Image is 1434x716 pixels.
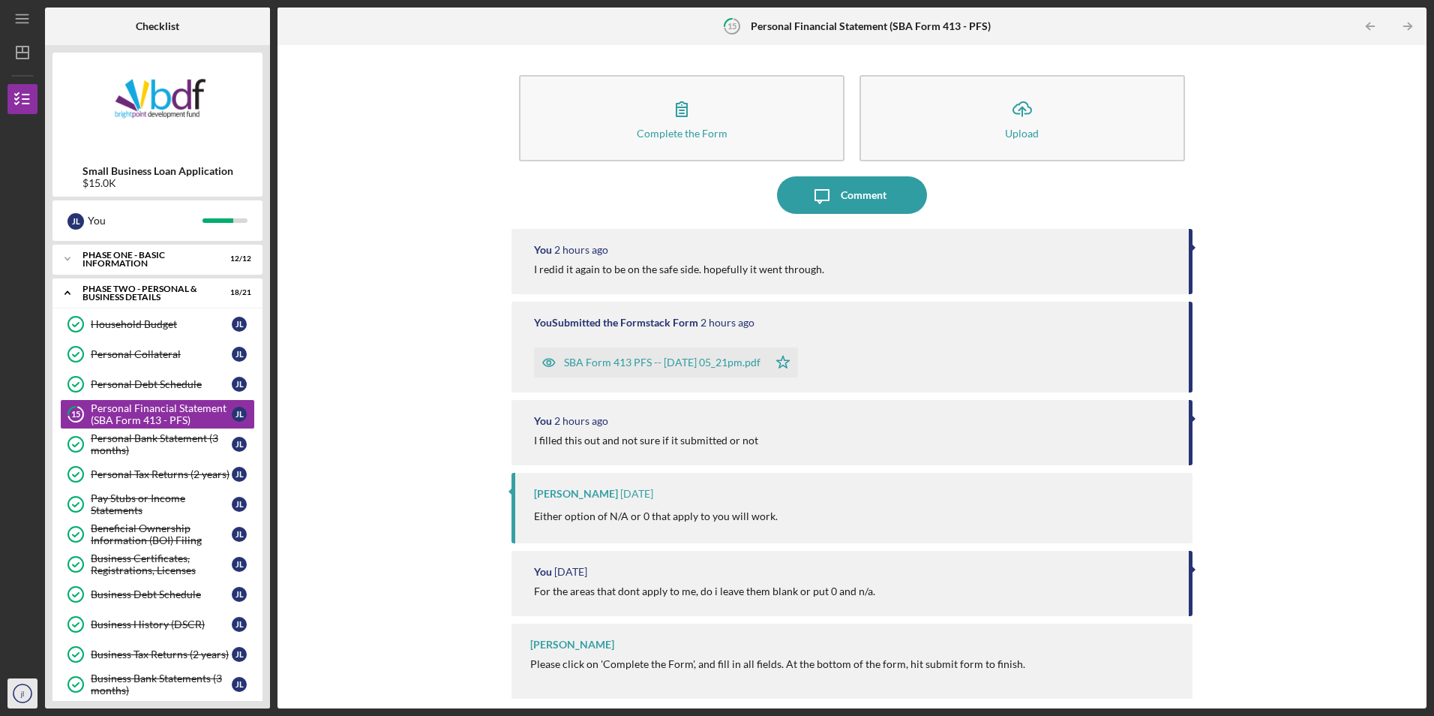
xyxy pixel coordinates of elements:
div: j l [232,527,247,542]
b: Personal Financial Statement (SBA Form 413 - PFS) [751,20,991,32]
button: jl [7,678,37,708]
div: Personal Tax Returns (2 years) [91,468,232,480]
div: [PERSON_NAME] [534,488,618,500]
a: Beneficial Ownership Information (BOI) Filingjl [60,519,255,549]
div: Pay Stubs or Income Statements [91,492,232,516]
div: 12 / 12 [224,254,251,263]
div: You [534,566,552,578]
div: You Submitted the Formstack Form [534,317,698,329]
div: Business Tax Returns (2 years) [91,648,232,660]
div: I redid it again to be on the safe side. hopefully it went through. [534,263,824,275]
div: j l [232,497,247,512]
tspan: 15 [71,410,80,420]
a: Personal Debt Schedulejl [60,369,255,399]
text: jl [20,690,24,698]
div: SBA Form 413 PFS -- [DATE] 05_21pm.pdf [564,356,760,369]
div: j l [232,617,247,632]
div: Complete the Form [637,128,727,139]
time: 2025-09-03 14:46 [620,488,653,500]
p: Either option of N/A or 0 that apply to you will work. [534,508,778,525]
div: I filled this out and not sure if it submitted or not [534,435,758,447]
div: Personal Financial Statement (SBA Form 413 - PFS) [91,402,232,426]
button: Complete the Form [519,75,844,161]
div: j l [232,347,247,362]
time: 2025-09-11 21:23 [554,244,608,256]
div: Household Budget [91,318,232,330]
div: j l [232,317,247,332]
div: Personal Bank Statement (3 months) [91,432,232,456]
div: j l [232,587,247,602]
div: Upload [1005,128,1039,139]
div: j l [232,377,247,392]
button: Upload [859,75,1185,161]
button: Comment [777,176,927,214]
a: Personal Bank Statement (3 months)jl [60,429,255,459]
time: 2025-09-11 21:21 [700,317,754,329]
a: 15Personal Financial Statement (SBA Form 413 - PFS)jl [60,399,255,429]
div: Phase One - Basic Information [82,251,214,268]
div: j l [232,467,247,482]
div: Business Certificates, Registrations, Licenses [91,552,232,576]
b: Checklist [136,20,179,32]
button: SBA Form 413 PFS -- [DATE] 05_21pm.pdf [534,347,798,378]
a: Personal Collateraljl [60,339,255,369]
a: Business Certificates, Registrations, Licensesjl [60,549,255,579]
div: PHASE TWO - PERSONAL & BUSINESS DETAILS [82,284,214,302]
div: j l [232,557,247,572]
a: Business Debt Schedulejl [60,579,255,609]
div: $15.0K [82,177,233,189]
div: Business Debt Schedule [91,588,232,600]
time: 2025-09-03 02:58 [554,566,587,578]
div: Beneficial Ownership Information (BOI) Filing [91,522,232,546]
img: Product logo [52,60,262,150]
div: You [88,208,202,233]
div: Business History (DSCR) [91,618,232,630]
div: You [534,244,552,256]
div: Comment [841,176,886,214]
div: j l [232,407,247,422]
div: j l [232,647,247,662]
div: j l [232,437,247,452]
div: [PERSON_NAME] [530,639,614,651]
b: Small Business Loan Application [82,165,233,177]
div: Personal Debt Schedule [91,378,232,390]
a: Business History (DSCR)jl [60,609,255,639]
div: Personal Collateral [91,348,232,360]
a: Business Tax Returns (2 years)jl [60,639,255,669]
div: 18 / 21 [224,288,251,297]
div: j l [232,677,247,692]
div: Please click on 'Complete the Form', and fill in all fields. At the bottom of the form, hit submi... [530,658,1025,670]
div: j l [67,213,84,230]
div: You [534,415,552,427]
div: Business Bank Statements (3 months) [91,672,232,696]
a: Pay Stubs or Income Statementsjl [60,489,255,519]
div: For the areas that dont apply to me, do i leave them blank or put 0 and n/a. [534,585,875,597]
a: Personal Tax Returns (2 years)jl [60,459,255,489]
a: Business Bank Statements (3 months)jl [60,669,255,699]
time: 2025-09-11 21:15 [554,415,608,427]
a: Household Budgetjl [60,309,255,339]
tspan: 15 [727,21,736,31]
